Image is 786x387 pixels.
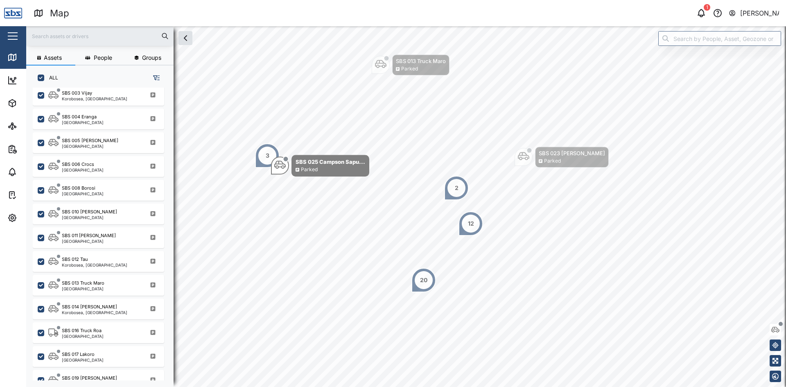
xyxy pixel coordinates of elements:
[62,232,116,239] div: SBS 011 [PERSON_NAME]
[301,166,318,174] div: Parked
[21,145,49,154] div: Reports
[62,137,118,144] div: SBS 005 [PERSON_NAME]
[62,208,117,215] div: SBS 010 [PERSON_NAME]
[62,120,104,124] div: [GEOGRAPHIC_DATA]
[21,167,47,177] div: Alarms
[515,147,609,167] div: Map marker
[62,263,127,267] div: Korobosea, [GEOGRAPHIC_DATA]
[62,113,97,120] div: SBS 004 Eranga
[372,54,449,75] div: Map marker
[21,190,44,199] div: Tasks
[539,149,605,157] div: SBS 023 [PERSON_NAME]
[33,88,173,380] div: grid
[296,158,365,166] div: SBS 025 Campson Sapu...
[266,151,269,160] div: 3
[728,7,779,19] button: [PERSON_NAME]
[62,144,118,148] div: [GEOGRAPHIC_DATA]
[62,168,104,172] div: [GEOGRAPHIC_DATA]
[94,55,112,61] span: People
[62,192,104,196] div: [GEOGRAPHIC_DATA]
[396,57,446,65] div: SBS 013 Truck Maro
[401,65,418,73] div: Parked
[21,53,40,62] div: Map
[44,55,62,61] span: Assets
[420,276,427,285] div: 20
[62,185,95,192] div: SBS 008 Borosi
[62,90,92,97] div: SBS 003 Vijay
[26,26,786,387] canvas: Map
[255,143,280,168] div: Map marker
[62,97,127,101] div: Korobosea, [GEOGRAPHIC_DATA]
[21,99,47,108] div: Assets
[740,8,779,18] div: [PERSON_NAME]
[544,157,561,165] div: Parked
[704,4,710,11] div: 1
[44,75,58,81] label: ALL
[455,183,458,192] div: 2
[62,256,88,263] div: SBS 012 Tau
[62,334,104,338] div: [GEOGRAPHIC_DATA]
[444,176,469,200] div: Map marker
[62,287,104,291] div: [GEOGRAPHIC_DATA]
[271,155,369,177] div: Map marker
[658,31,781,46] input: Search by People, Asset, Geozone or Place
[21,76,58,85] div: Dashboard
[62,351,95,358] div: SBS 017 Lakoro
[21,213,50,222] div: Settings
[21,122,41,131] div: Sites
[458,211,483,236] div: Map marker
[411,268,436,292] div: Map marker
[62,303,117,310] div: SBS 014 [PERSON_NAME]
[31,30,169,42] input: Search assets or drivers
[62,280,104,287] div: SBS 013 Truck Maro
[62,239,116,243] div: [GEOGRAPHIC_DATA]
[62,327,102,334] div: SBS 016 Truck Roa
[62,161,94,168] div: SBS 006 Crocs
[4,4,22,22] img: Main Logo
[62,375,117,382] div: SBS 019 [PERSON_NAME]
[62,358,104,362] div: [GEOGRAPHIC_DATA]
[62,310,127,315] div: Korobosea, [GEOGRAPHIC_DATA]
[142,55,161,61] span: Groups
[468,219,474,228] div: 12
[50,6,69,20] div: Map
[62,215,117,220] div: [GEOGRAPHIC_DATA]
